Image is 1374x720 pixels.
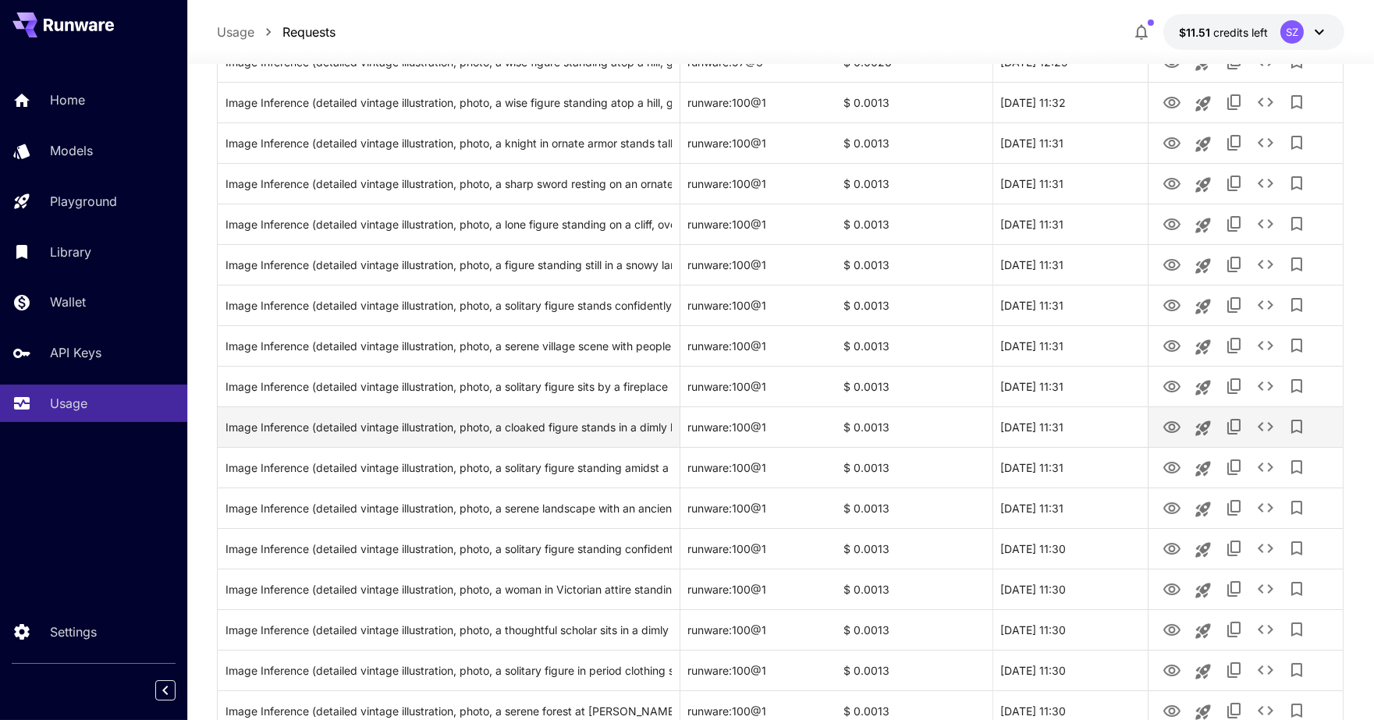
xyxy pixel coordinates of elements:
[1156,654,1188,686] button: View Image
[1213,26,1268,39] span: credits left
[1188,332,1219,363] button: Launch in playground
[1250,249,1281,280] button: See details
[225,204,672,244] div: Click to copy prompt
[282,23,336,41] p: Requests
[1281,573,1312,605] button: Add to library
[1219,452,1250,483] button: Copy TaskUUID
[1280,20,1304,44] div: SZ
[1250,654,1281,686] button: See details
[836,569,992,609] div: $ 0.0013
[836,163,992,204] div: $ 0.0013
[1281,249,1312,280] button: Add to library
[1281,492,1312,523] button: Add to library
[1188,575,1219,606] button: Launch in playground
[992,569,1149,609] div: 25 Aug, 2025 11:30
[1281,452,1312,483] button: Add to library
[680,285,836,325] div: runware:100@1
[836,650,992,690] div: $ 0.0013
[1219,411,1250,442] button: Copy TaskUUID
[1188,250,1219,282] button: Launch in playground
[1188,413,1219,444] button: Launch in playground
[50,343,101,362] p: API Keys
[680,204,836,244] div: runware:100@1
[992,650,1149,690] div: 25 Aug, 2025 11:30
[225,286,672,325] div: Click to copy prompt
[992,325,1149,366] div: 25 Aug, 2025 11:31
[225,651,672,690] div: Click to copy prompt
[836,488,992,528] div: $ 0.0013
[1156,167,1188,199] button: View Image
[225,448,672,488] div: Click to copy prompt
[836,609,992,650] div: $ 0.0013
[1188,291,1219,322] button: Launch in playground
[680,366,836,406] div: runware:100@1
[225,488,672,528] div: Click to copy prompt
[1219,573,1250,605] button: Copy TaskUUID
[836,447,992,488] div: $ 0.0013
[1219,249,1250,280] button: Copy TaskUUID
[1188,453,1219,484] button: Launch in playground
[1179,26,1213,39] span: $11.51
[1281,87,1312,118] button: Add to library
[225,245,672,285] div: Click to copy prompt
[992,609,1149,650] div: 25 Aug, 2025 11:30
[1156,86,1188,118] button: View Image
[1219,533,1250,564] button: Copy TaskUUID
[1219,654,1250,686] button: Copy TaskUUID
[1188,129,1219,160] button: Launch in playground
[1281,654,1312,686] button: Add to library
[680,325,836,366] div: runware:100@1
[1250,87,1281,118] button: See details
[1250,168,1281,199] button: See details
[836,82,992,122] div: $ 0.0013
[155,680,176,700] button: Collapse sidebar
[1250,492,1281,523] button: See details
[836,122,992,163] div: $ 0.0013
[680,447,836,488] div: runware:100@1
[1250,614,1281,645] button: See details
[1250,452,1281,483] button: See details
[1188,656,1219,687] button: Launch in playground
[1188,169,1219,200] button: Launch in playground
[1281,371,1312,402] button: Add to library
[1250,573,1281,605] button: See details
[1188,372,1219,403] button: Launch in playground
[50,622,97,641] p: Settings
[1156,410,1188,442] button: View Image
[1188,615,1219,647] button: Launch in playground
[50,90,85,109] p: Home
[992,82,1149,122] div: 25 Aug, 2025 11:32
[1281,289,1312,321] button: Add to library
[1219,208,1250,239] button: Copy TaskUUID
[992,122,1149,163] div: 25 Aug, 2025 11:31
[50,141,93,160] p: Models
[836,204,992,244] div: $ 0.0013
[1156,613,1188,645] button: View Image
[836,325,992,366] div: $ 0.0013
[1188,88,1219,119] button: Launch in playground
[680,163,836,204] div: runware:100@1
[1219,127,1250,158] button: Copy TaskUUID
[992,406,1149,447] div: 25 Aug, 2025 11:31
[1250,533,1281,564] button: See details
[50,293,86,311] p: Wallet
[1250,371,1281,402] button: See details
[1156,329,1188,361] button: View Image
[1250,289,1281,321] button: See details
[1281,208,1312,239] button: Add to library
[225,326,672,366] div: Click to copy prompt
[217,23,254,41] p: Usage
[1250,127,1281,158] button: See details
[1281,127,1312,158] button: Add to library
[1156,207,1188,239] button: View Image
[225,123,672,163] div: Click to copy prompt
[1156,126,1188,158] button: View Image
[680,569,836,609] div: runware:100@1
[992,366,1149,406] div: 25 Aug, 2025 11:31
[992,285,1149,325] div: 25 Aug, 2025 11:31
[225,83,672,122] div: Click to copy prompt
[1188,534,1219,566] button: Launch in playground
[680,244,836,285] div: runware:100@1
[1156,532,1188,564] button: View Image
[1156,248,1188,280] button: View Image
